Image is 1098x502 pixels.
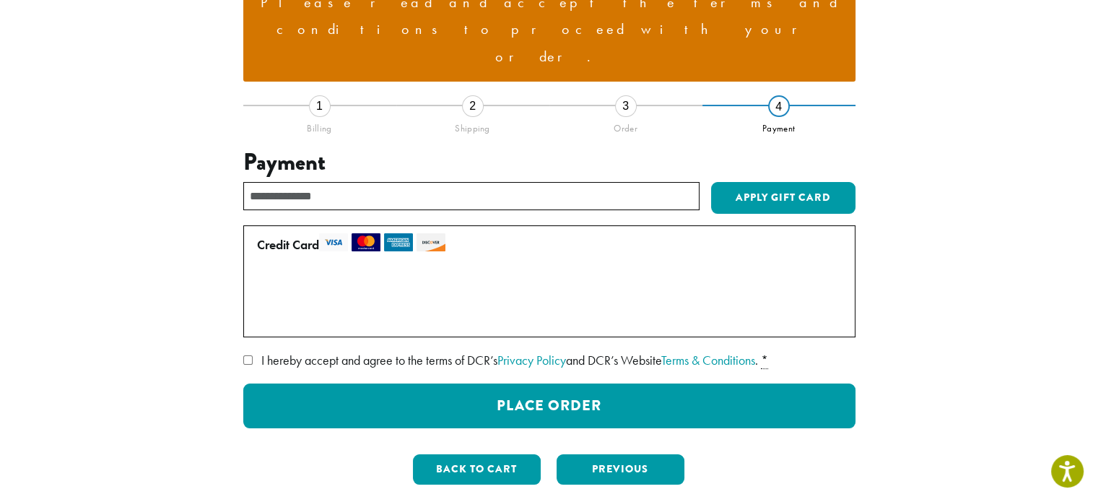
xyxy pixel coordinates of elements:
img: mastercard [352,233,380,251]
div: Order [549,117,702,134]
img: discover [417,233,445,251]
div: 1 [309,95,331,117]
button: Previous [557,454,684,485]
div: 4 [768,95,790,117]
div: 2 [462,95,484,117]
div: Payment [702,117,855,134]
div: 3 [615,95,637,117]
a: Privacy Policy [497,352,566,368]
label: Credit Card [257,233,836,256]
button: Back to cart [413,454,541,485]
button: Apply Gift Card [711,182,855,214]
div: Shipping [396,117,549,134]
span: I hereby accept and agree to the terms of DCR’s and DCR’s Website . [261,352,758,368]
a: Terms & Conditions [661,352,755,368]
img: amex [384,233,413,251]
div: Billing [243,117,396,134]
h3: Payment [243,149,855,176]
img: visa [319,233,348,251]
button: Place Order [243,384,855,428]
abbr: required [761,352,768,369]
input: I hereby accept and agree to the terms of DCR’sPrivacy Policyand DCR’s WebsiteTerms & Conditions. * [243,355,253,365]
